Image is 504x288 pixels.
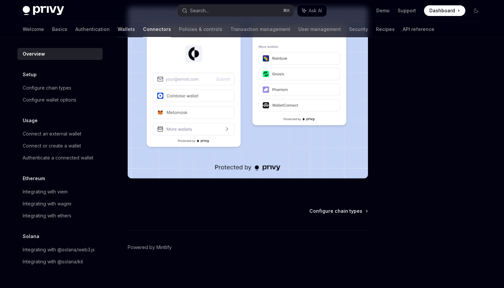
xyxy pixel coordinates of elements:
[23,232,39,240] h5: Solana
[23,117,38,125] h5: Usage
[52,21,67,37] a: Basics
[17,152,103,164] a: Authenticate a connected wallet
[23,130,81,138] div: Connect an external wallet
[177,5,294,17] button: Search...⌘K
[297,5,327,17] button: Ask AI
[349,21,368,37] a: Security
[143,21,171,37] a: Connectors
[128,7,368,178] img: Connectors3
[283,8,290,13] span: ⌘ K
[23,142,81,150] div: Connect or create a wallet
[118,21,135,37] a: Wallets
[23,200,71,208] div: Integrating with wagmi
[23,84,71,92] div: Configure chain types
[23,258,83,266] div: Integrating with @solana/kit
[298,21,341,37] a: User management
[17,186,103,198] a: Integrating with viem
[23,6,64,15] img: dark logo
[23,174,45,182] h5: Ethereum
[309,208,367,214] a: Configure chain types
[75,21,110,37] a: Authentication
[23,246,95,254] div: Integrating with @solana/web3.js
[429,7,455,14] span: Dashboard
[403,21,434,37] a: API reference
[17,128,103,140] a: Connect an external wallet
[23,21,44,37] a: Welcome
[17,94,103,106] a: Configure wallet options
[23,188,68,196] div: Integrating with viem
[128,244,172,251] a: Powered by Mintlify
[17,210,103,222] a: Integrating with ethers
[376,7,390,14] a: Demo
[17,48,103,60] a: Overview
[23,96,76,104] div: Configure wallet options
[17,198,103,210] a: Integrating with wagmi
[17,82,103,94] a: Configure chain types
[23,154,93,162] div: Authenticate a connected wallet
[179,21,222,37] a: Policies & controls
[23,50,45,58] div: Overview
[309,7,322,14] span: Ask AI
[190,7,209,15] div: Search...
[376,21,395,37] a: Recipes
[230,21,290,37] a: Transaction management
[23,71,37,79] h5: Setup
[471,5,481,16] button: Toggle dark mode
[17,256,103,268] a: Integrating with @solana/kit
[309,208,362,214] span: Configure chain types
[23,212,71,220] div: Integrating with ethers
[398,7,416,14] a: Support
[17,244,103,256] a: Integrating with @solana/web3.js
[424,5,465,16] a: Dashboard
[17,140,103,152] a: Connect or create a wallet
